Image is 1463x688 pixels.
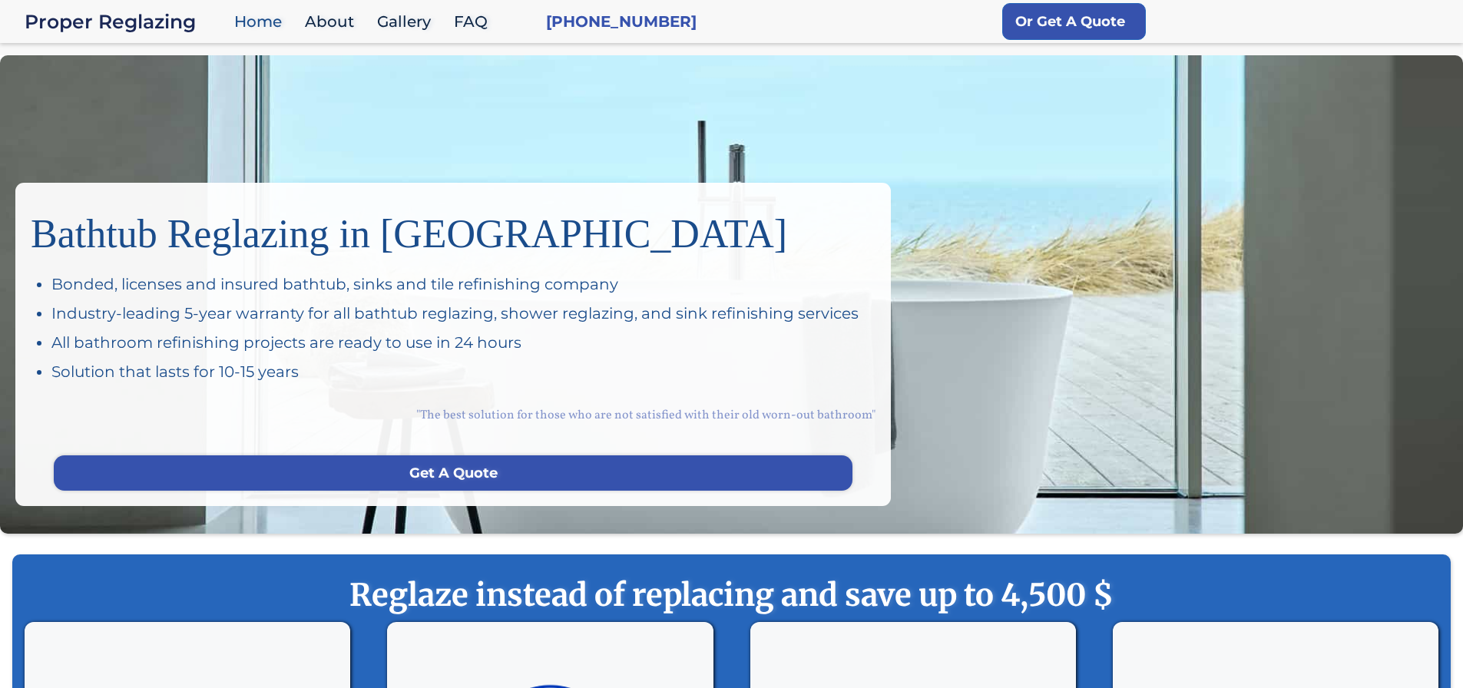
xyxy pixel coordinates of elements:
[51,303,875,324] div: Industry-leading 5-year warranty for all bathtub reglazing, shower reglazing, and sink refinishin...
[31,198,875,258] h1: Bathtub Reglazing in [GEOGRAPHIC_DATA]
[446,5,503,38] a: FAQ
[51,273,875,295] div: Bonded, licenses and insured bathtub, sinks and tile refinishing company
[25,11,227,32] div: Proper Reglazing
[227,5,297,38] a: Home
[43,576,1420,614] strong: Reglaze instead of replacing and save up to 4,500 $
[54,455,852,491] a: Get A Quote
[51,361,875,382] div: Solution that lasts for 10-15 years
[1002,3,1146,40] a: Or Get A Quote
[546,11,697,32] a: [PHONE_NUMBER]
[31,390,875,440] div: "The best solution for those who are not satisfied with their old worn-out bathroom"
[297,5,369,38] a: About
[51,332,875,353] div: All bathroom refinishing projects are ready to use in 24 hours
[25,11,227,32] a: home
[369,5,446,38] a: Gallery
